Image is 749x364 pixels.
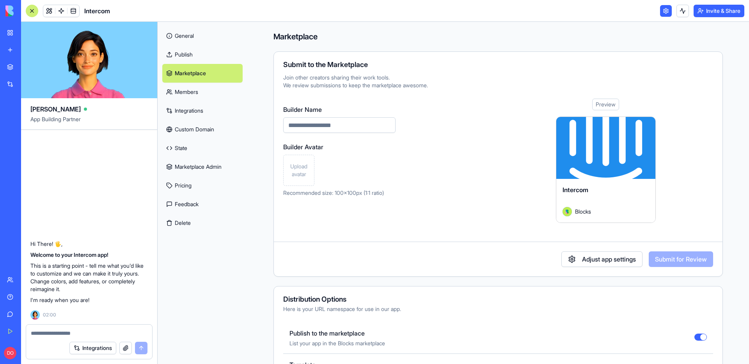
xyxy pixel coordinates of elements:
[283,155,314,186] div: Upload avatar
[30,104,81,114] span: [PERSON_NAME]
[30,262,148,293] p: This is a starting point - tell me what you'd like to customize and we can make it truly yours. C...
[283,61,713,68] div: Submit to the Marketplace
[563,186,588,194] span: Intercom
[162,101,243,120] a: Integrations
[162,45,243,64] a: Publish
[592,99,619,110] div: Preview
[283,189,396,197] p: Recommended size: 100x100px (1:1 ratio)
[575,207,591,216] span: Blocks
[5,5,54,16] img: logo
[30,115,148,129] span: App Building Partner
[30,240,148,248] p: Hi There! 🖐️,
[162,176,243,195] a: Pricing
[561,251,643,267] button: Adjust app settings
[283,74,713,89] div: Join other creators sharing their work tools. We review submissions to keep the marketplace awesome.
[289,339,385,347] span: List your app in the Blocks marketplace
[162,83,243,101] a: Members
[30,310,40,320] img: Ella_00000_wcx2te.png
[162,157,243,176] a: Marketplace Admin
[43,312,56,318] span: 02:00
[4,347,16,359] span: DO
[30,251,108,258] strong: Welcome to your Intercom app!
[283,105,396,114] label: Builder Name
[84,6,110,16] span: Intercom
[563,207,572,216] img: Avatar
[162,64,243,83] a: Marketplace
[273,31,723,42] h4: Marketplace
[69,342,116,354] button: Integrations
[30,296,148,304] p: I'm ready when you are!
[283,305,713,313] div: Here is your URL namespace for use in our app.
[162,214,243,232] button: Delete
[283,296,713,303] div: Distribution Options
[556,117,656,223] a: IntercomAvatarBlocks
[162,120,243,139] a: Custom Domain
[287,163,311,178] span: Upload avatar
[694,5,744,17] button: Invite & Share
[162,195,243,214] a: Feedback
[289,329,385,338] span: Publish to the marketplace
[162,139,243,157] a: State
[162,27,243,45] a: General
[283,142,396,152] label: Builder Avatar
